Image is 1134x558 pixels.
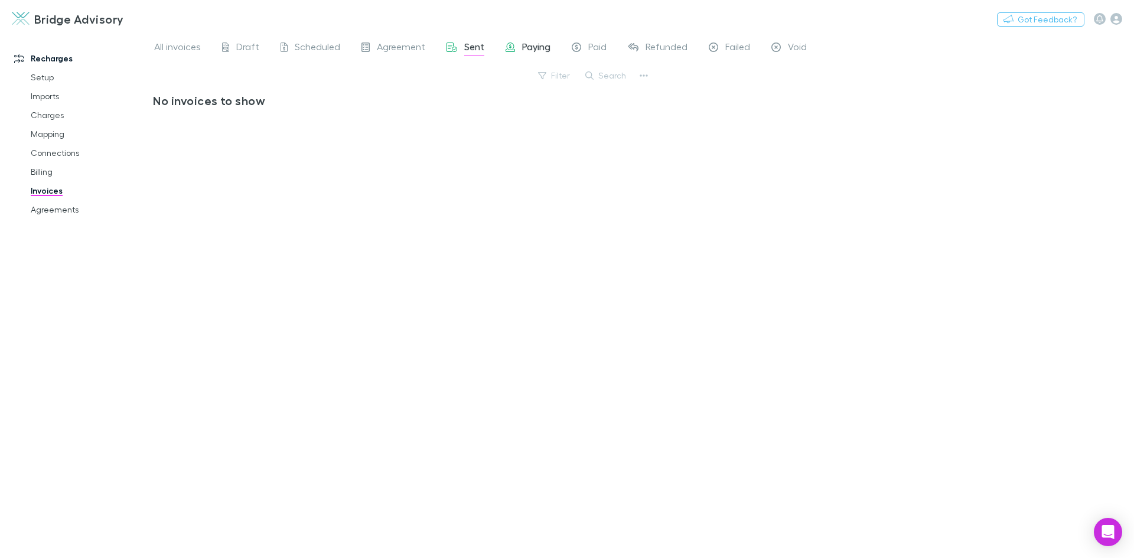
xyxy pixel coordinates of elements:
[997,12,1084,27] button: Got Feedback?
[725,41,750,56] span: Failed
[2,49,159,68] a: Recharges
[19,162,159,181] a: Billing
[532,68,577,83] button: Filter
[464,41,484,56] span: Sent
[295,41,340,56] span: Scheduled
[19,125,159,143] a: Mapping
[579,68,633,83] button: Search
[236,41,259,56] span: Draft
[377,41,425,56] span: Agreement
[646,41,687,56] span: Refunded
[788,41,807,56] span: Void
[19,143,159,162] a: Connections
[19,87,159,106] a: Imports
[5,5,131,33] a: Bridge Advisory
[588,41,607,56] span: Paid
[154,41,201,56] span: All invoices
[34,12,124,26] h3: Bridge Advisory
[19,68,159,87] a: Setup
[1094,518,1122,546] div: Open Intercom Messenger
[19,106,159,125] a: Charges
[522,41,550,56] span: Paying
[153,93,643,107] h3: No invoices to show
[12,12,30,26] img: Bridge Advisory's Logo
[19,181,159,200] a: Invoices
[19,200,159,219] a: Agreements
